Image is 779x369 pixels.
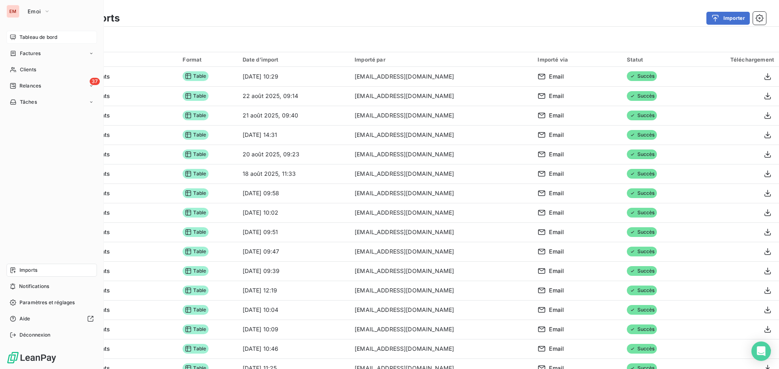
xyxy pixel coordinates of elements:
span: Succès [627,130,657,140]
td: 21 août 2025, 09:40 [238,106,350,125]
span: Factures [20,50,41,57]
td: [EMAIL_ADDRESS][DOMAIN_NAME] [350,86,533,106]
span: Email [549,325,564,333]
td: [DATE] 12:19 [238,281,350,300]
div: Importé par [355,56,528,63]
span: Succès [627,169,657,179]
span: Succès [627,247,657,256]
div: Import [39,56,173,63]
td: 22 août 2025, 09:14 [238,86,350,106]
span: Aide [19,315,30,322]
td: [DATE] 10:02 [238,203,350,222]
span: Email [549,247,564,256]
td: [EMAIL_ADDRESS][DOMAIN_NAME] [350,106,533,125]
span: Email [549,228,564,236]
span: Paramètres et réglages [19,299,75,306]
span: Déconnexion [19,331,51,339]
td: [DATE] 10:46 [238,339,350,358]
span: Clients [20,66,36,73]
span: Relances [19,82,41,90]
span: Succès [627,344,657,354]
a: Factures [6,47,97,60]
a: 37Relances [6,79,97,92]
span: Email [549,209,564,217]
span: Email [549,92,564,100]
div: Date d’import [243,56,345,63]
td: [EMAIL_ADDRESS][DOMAIN_NAME] [350,300,533,320]
td: [DATE] 09:39 [238,261,350,281]
img: Logo LeanPay [6,351,57,364]
span: Succès [627,286,657,295]
td: [DATE] 14:31 [238,125,350,145]
span: Succès [627,91,657,101]
a: Tableau de bord [6,31,97,44]
span: Succès [627,188,657,198]
td: [EMAIL_ADDRESS][DOMAIN_NAME] [350,222,533,242]
span: Table [183,130,209,140]
span: 37 [90,78,100,85]
span: Table [183,149,209,159]
div: Format [183,56,232,63]
span: Table [183,286,209,295]
span: Email [549,306,564,314]
span: Succès [627,111,657,120]
td: [EMAIL_ADDRESS][DOMAIN_NAME] [350,203,533,222]
span: Table [183,71,209,81]
td: [EMAIL_ADDRESS][DOMAIN_NAME] [350,67,533,86]
a: Imports [6,264,97,277]
a: Tâches [6,96,97,109]
td: [EMAIL_ADDRESS][DOMAIN_NAME] [350,339,533,358]
span: Succès [627,266,657,276]
td: [DATE] 09:47 [238,242,350,261]
span: Tableau de bord [19,34,57,41]
span: Table [183,247,209,256]
span: Email [549,170,564,178]
td: [EMAIL_ADDRESS][DOMAIN_NAME] [350,125,533,145]
div: Statut [627,56,684,63]
a: Clients [6,63,97,76]
td: [DATE] 10:09 [238,320,350,339]
span: Email [549,73,564,81]
td: [EMAIL_ADDRESS][DOMAIN_NAME] [350,261,533,281]
span: Notifications [19,283,49,290]
span: Email [549,131,564,139]
td: [EMAIL_ADDRESS][DOMAIN_NAME] [350,183,533,203]
button: Importer [706,12,750,25]
span: Table [183,208,209,218]
span: Succès [627,149,657,159]
span: Succès [627,324,657,334]
td: [EMAIL_ADDRESS][DOMAIN_NAME] [350,281,533,300]
span: Table [183,227,209,237]
td: 18 août 2025, 11:33 [238,164,350,183]
a: Aide [6,312,97,325]
td: [EMAIL_ADDRESS][DOMAIN_NAME] [350,164,533,183]
td: [EMAIL_ADDRESS][DOMAIN_NAME] [350,145,533,164]
td: [DATE] 09:58 [238,183,350,203]
span: Succès [627,305,657,315]
div: Téléchargement [694,56,774,63]
span: Table [183,324,209,334]
span: Email [549,286,564,294]
span: Email [549,345,564,353]
span: Succès [627,208,657,218]
span: Imports [19,267,37,274]
td: [DATE] 10:29 [238,67,350,86]
td: 20 août 2025, 09:23 [238,145,350,164]
span: Table [183,344,209,354]
span: Succès [627,71,657,81]
td: [DATE] 09:51 [238,222,350,242]
div: EM [6,5,19,18]
span: Email [549,267,564,275]
div: Importé via [538,56,617,63]
td: [DATE] 10:04 [238,300,350,320]
span: Table [183,188,209,198]
span: Table [183,305,209,315]
span: Tâches [20,98,37,106]
span: Emoi [28,8,41,15]
a: Paramètres et réglages [6,296,97,309]
span: Email [549,150,564,158]
span: Succès [627,227,657,237]
span: Table [183,266,209,276]
span: Table [183,111,209,120]
span: Email [549,111,564,119]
